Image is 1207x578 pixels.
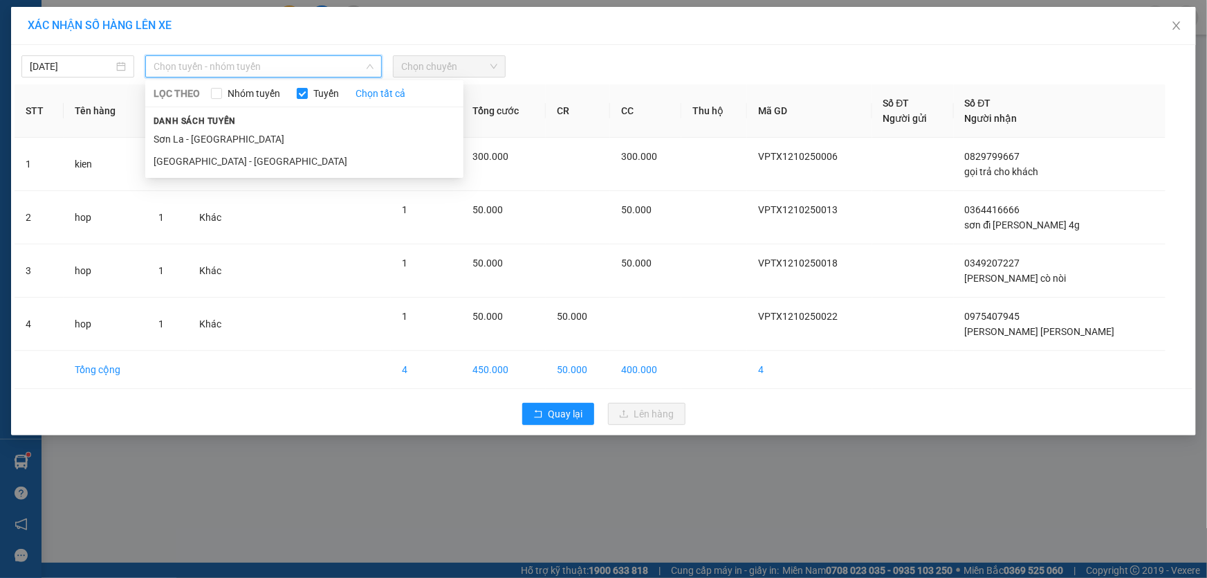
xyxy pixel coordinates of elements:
[522,403,594,425] button: rollbackQuay lại
[129,34,578,51] li: Số 378 [PERSON_NAME] ( [PERSON_NAME] nhà khách [GEOGRAPHIC_DATA])
[965,258,1020,269] span: 0349207227
[30,59,113,74] input: 12/10/2025
[158,265,164,276] span: 1
[472,204,503,215] span: 50.000
[546,351,610,389] td: 50.000
[402,204,407,215] span: 1
[681,84,747,138] th: Thu hộ
[28,19,172,32] span: XÁC NHẬN SỐ HÀNG LÊN XE
[145,128,463,150] li: Sơn La - [GEOGRAPHIC_DATA]
[883,113,928,124] span: Người gửi
[391,351,461,389] td: 4
[472,258,503,269] span: 50.000
[533,409,543,420] span: rollback
[15,84,64,138] th: STT
[154,86,200,101] span: LỌC THEO
[188,244,243,298] td: Khác
[64,191,147,244] td: hop
[965,98,991,109] span: Số ĐT
[64,84,147,138] th: Tên hàng
[64,138,147,191] td: kien
[758,258,838,269] span: VPTX1210250018
[758,151,838,162] span: VPTX1210250006
[461,351,546,389] td: 450.000
[965,113,1017,124] span: Người nhận
[747,351,872,389] td: 4
[15,298,64,351] td: 4
[610,84,681,138] th: CC
[546,84,610,138] th: CR
[188,298,243,351] td: Khác
[758,311,838,322] span: VPTX1210250022
[188,191,243,244] td: Khác
[366,62,374,71] span: down
[1157,7,1196,46] button: Close
[15,191,64,244] td: 2
[965,326,1115,337] span: [PERSON_NAME] [PERSON_NAME]
[883,98,910,109] span: Số ĐT
[154,56,374,77] span: Chọn tuyến - nhóm tuyến
[965,273,1067,284] span: [PERSON_NAME] cò nòi
[145,150,463,172] li: [GEOGRAPHIC_DATA] - [GEOGRAPHIC_DATA]
[308,86,344,101] span: Tuyến
[621,204,652,215] span: 50.000
[472,151,508,162] span: 300.000
[158,212,164,223] span: 1
[965,151,1020,162] span: 0829799667
[965,219,1080,231] span: sơn đĩ [PERSON_NAME] 4g
[15,244,64,298] td: 3
[461,84,546,138] th: Tổng cước
[549,406,583,422] span: Quay lại
[64,244,147,298] td: hop
[64,298,147,351] td: hop
[402,311,407,322] span: 1
[965,166,1039,177] span: gọi trả cho khách
[145,115,244,127] span: Danh sách tuyến
[356,86,405,101] a: Chọn tất cả
[608,403,685,425] button: uploadLên hàng
[17,100,241,123] b: GỬI : VP [PERSON_NAME]
[621,258,652,269] span: 50.000
[1171,20,1182,31] span: close
[472,311,503,322] span: 50.000
[747,84,872,138] th: Mã GD
[158,318,164,329] span: 1
[621,151,657,162] span: 300.000
[965,204,1020,215] span: 0364416666
[129,51,578,69] li: Hotline: 0965551559
[15,138,64,191] td: 1
[64,351,147,389] td: Tổng cộng
[222,86,286,101] span: Nhóm tuyến
[401,56,497,77] span: Chọn chuyến
[402,258,407,269] span: 1
[965,311,1020,322] span: 0975407945
[758,204,838,215] span: VPTX1210250013
[557,311,587,322] span: 50.000
[610,351,681,389] td: 400.000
